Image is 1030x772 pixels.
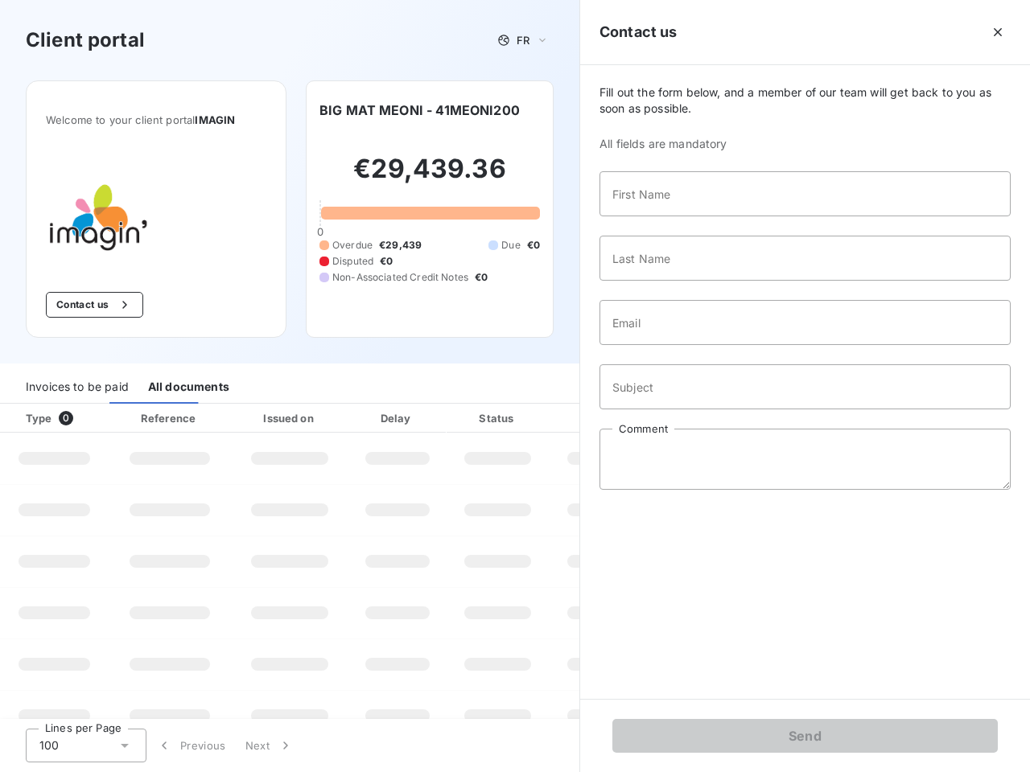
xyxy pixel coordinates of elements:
input: placeholder [599,300,1011,345]
div: Reference [141,412,196,425]
span: 100 [39,737,59,754]
h2: €29,439.36 [319,153,540,201]
img: Company logo [46,165,149,266]
span: €0 [527,238,540,253]
span: IMAGIN [195,113,235,126]
span: Fill out the form below, and a member of our team will get back to you as soon as possible. [599,84,1011,117]
button: Next [236,729,303,762]
input: placeholder [599,171,1011,216]
h6: BIG MAT MEONI - 41MEONI200 [319,101,520,120]
input: placeholder [599,236,1011,281]
button: Send [612,719,998,753]
input: placeholder [599,364,1011,409]
span: €0 [380,254,393,269]
span: All fields are mandatory [599,136,1011,152]
div: Status [450,410,546,426]
span: 0 [59,411,73,425]
div: Delay [352,410,443,426]
div: Invoices to be paid [26,370,129,404]
span: €29,439 [379,238,422,253]
span: €0 [475,270,488,285]
span: 0 [317,225,323,238]
div: All documents [148,370,229,404]
div: Amount [552,410,655,426]
h3: Client portal [26,26,145,55]
span: Due [501,238,520,253]
button: Contact us [46,292,143,318]
div: Type [16,410,105,426]
span: Non-Associated Credit Notes [332,270,468,285]
span: FR [517,34,529,47]
span: Welcome to your client portal [46,113,266,126]
span: Disputed [332,254,373,269]
div: Issued on [234,410,345,426]
h5: Contact us [599,21,678,43]
button: Previous [146,729,236,762]
span: Overdue [332,238,373,253]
